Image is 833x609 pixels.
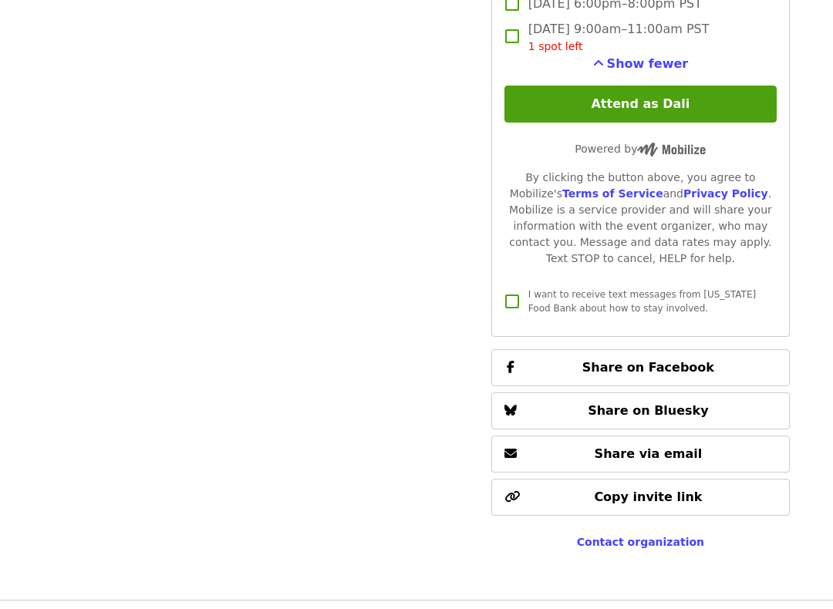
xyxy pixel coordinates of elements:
[595,446,703,461] span: Share via email
[528,289,756,314] span: I want to receive text messages from [US_STATE] Food Bank about how to stay involved.
[588,403,709,418] span: Share on Bluesky
[683,187,768,200] a: Privacy Policy
[607,56,689,71] span: Show fewer
[637,143,706,156] img: Powered by Mobilize
[528,20,710,55] span: [DATE] 9:00am–11:00am PST
[491,436,790,473] button: Share via email
[594,490,702,504] span: Copy invite link
[491,349,790,386] button: Share on Facebook
[504,170,777,267] div: By clicking the button above, you agree to Mobilize's and . Mobilize is a service provider and wi...
[491,392,790,429] button: Share on Bluesky
[593,55,689,73] button: See more timeslots
[504,86,777,123] button: Attend as Dali
[491,479,790,516] button: Copy invite link
[528,40,583,52] span: 1 spot left
[582,360,714,375] span: Share on Facebook
[562,187,663,200] a: Terms of Service
[575,143,706,155] span: Powered by
[577,536,704,548] a: Contact organization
